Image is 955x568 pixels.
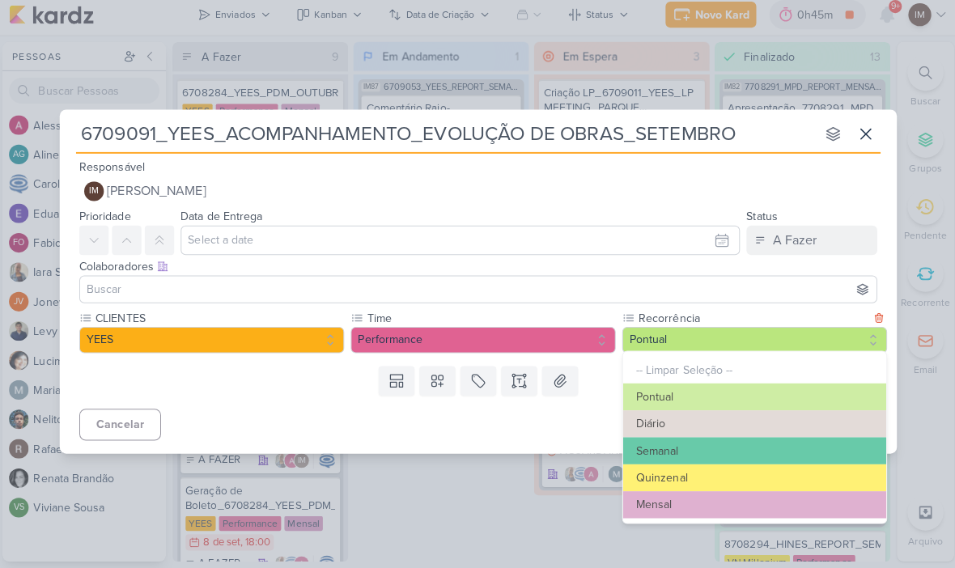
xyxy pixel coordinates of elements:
span: [PERSON_NAME] [110,185,208,205]
input: Kard Sem Título [79,124,811,153]
button: Pontual [620,329,882,355]
label: Status [743,213,774,227]
div: Isabella Machado Guimarães [87,185,107,205]
button: -- Limpar Seleção -- [621,358,881,385]
label: Time [366,312,613,329]
button: Semanal [621,439,881,465]
button: IM [PERSON_NAME] [83,180,872,210]
label: CLIENTES [97,312,345,329]
label: Prioridade [83,213,134,227]
button: A Fazer [743,229,872,258]
input: Buscar [87,282,868,302]
input: Select a date [183,229,736,258]
button: Cancelar [83,410,163,442]
p: IM [92,191,102,200]
button: Diário [621,412,881,439]
button: YEES [83,329,345,355]
label: Data de Entrega [183,213,264,227]
label: Recorrência [635,312,864,329]
label: Responsável [83,164,147,178]
button: Pontual [621,385,881,412]
button: Performance [351,329,613,355]
div: A Fazer [769,234,813,253]
div: Colaboradores [83,261,872,278]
